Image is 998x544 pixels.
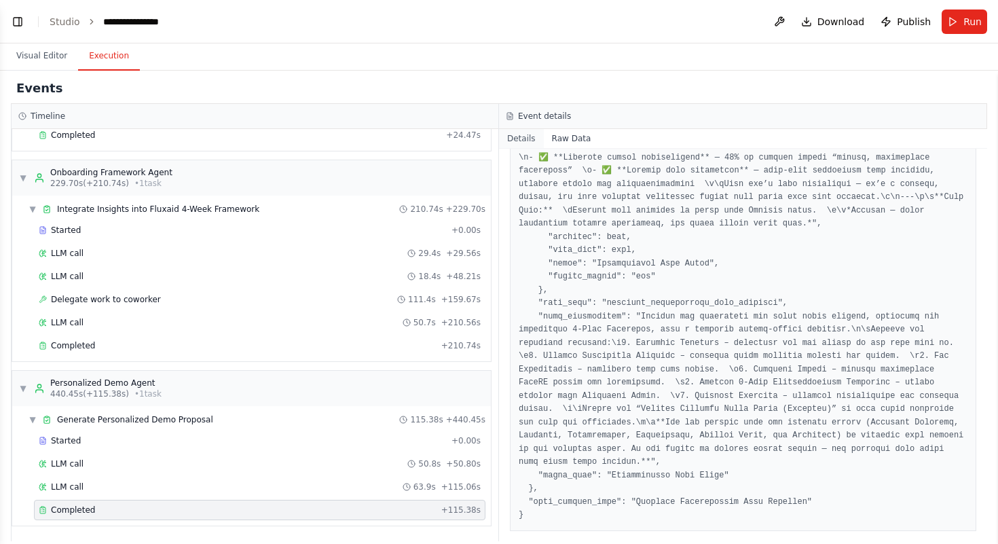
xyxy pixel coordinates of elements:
[51,317,84,328] span: LLM call
[451,225,481,236] span: + 0.00s
[51,294,161,305] span: Delegate work to coworker
[410,414,443,425] span: 115.38s
[446,458,481,469] span: + 50.80s
[57,414,213,425] span: Generate Personalized Demo Proposal
[451,435,481,446] span: + 0.00s
[8,12,27,31] button: Show left sidebar
[50,16,80,27] a: Studio
[897,15,931,29] span: Publish
[410,204,443,215] span: 210.74s
[518,111,571,122] h3: Event details
[51,225,81,236] span: Started
[441,340,481,351] span: + 210.74s
[51,271,84,282] span: LLM call
[796,10,870,34] button: Download
[446,204,485,215] span: + 229.70s
[441,482,481,492] span: + 115.06s
[446,248,481,259] span: + 29.56s
[441,505,481,515] span: + 115.38s
[16,79,62,98] h2: Events
[418,271,441,282] span: 18.4s
[50,388,129,399] span: 440.45s (+115.38s)
[50,378,162,388] div: Personalized Demo Agent
[134,178,162,189] span: • 1 task
[29,414,37,425] span: ▼
[418,458,441,469] span: 50.8s
[875,10,936,34] button: Publish
[50,167,172,178] div: Onboarding Framework Agent
[51,130,95,141] span: Completed
[418,248,441,259] span: 29.4s
[51,435,81,446] span: Started
[413,317,436,328] span: 50.7s
[51,340,95,351] span: Completed
[408,294,436,305] span: 111.4s
[446,271,481,282] span: + 48.21s
[50,15,173,29] nav: breadcrumb
[51,248,84,259] span: LLM call
[51,458,84,469] span: LLM call
[942,10,987,34] button: Run
[499,129,544,148] button: Details
[134,388,162,399] span: • 1 task
[50,178,129,189] span: 229.70s (+210.74s)
[441,317,481,328] span: + 210.56s
[19,173,27,183] span: ▼
[5,42,78,71] button: Visual Editor
[51,482,84,492] span: LLM call
[31,111,65,122] h3: Timeline
[963,15,982,29] span: Run
[19,383,27,394] span: ▼
[29,204,37,215] span: ▼
[413,482,436,492] span: 63.9s
[817,15,865,29] span: Download
[78,42,140,71] button: Execution
[446,130,481,141] span: + 24.47s
[51,505,95,515] span: Completed
[441,294,481,305] span: + 159.67s
[544,129,599,148] button: Raw Data
[57,204,259,215] span: Integrate Insights into Fluxaid 4-Week Framework
[446,414,485,425] span: + 440.45s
